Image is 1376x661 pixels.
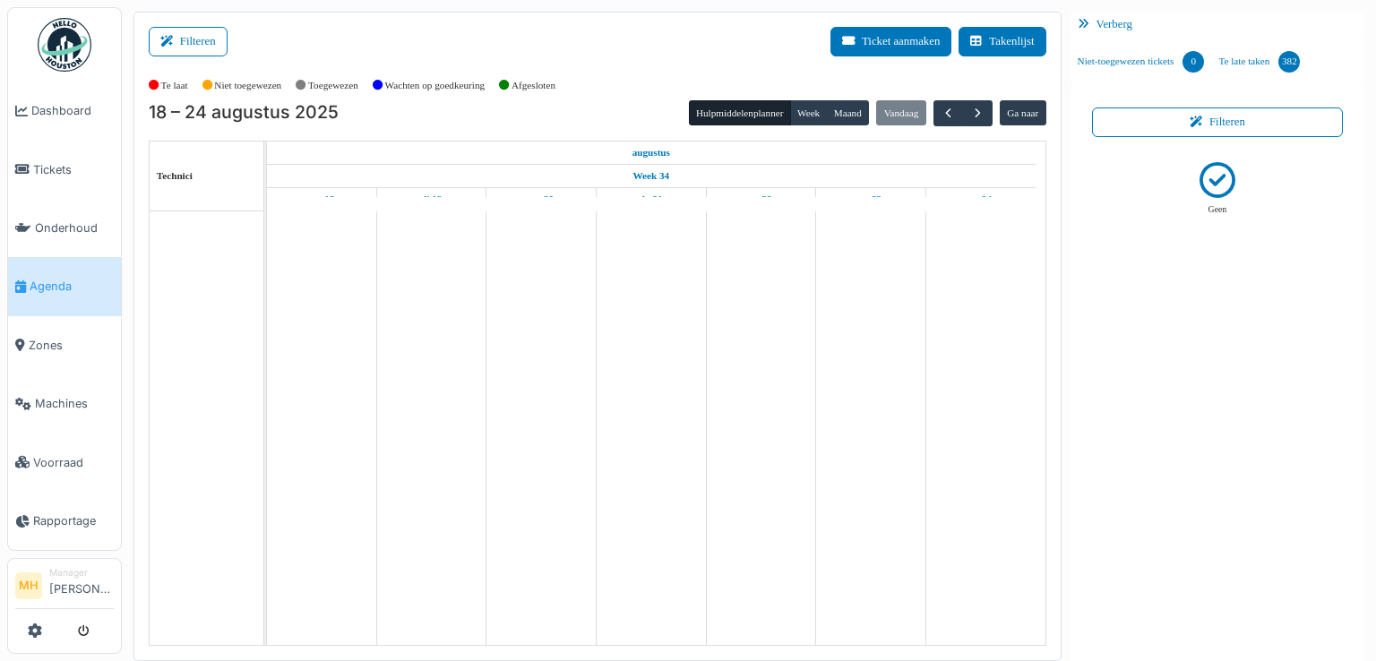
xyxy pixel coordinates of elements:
span: Rapportage [33,512,114,529]
button: Vorige [933,100,963,126]
a: Voorraad [8,433,121,491]
button: Hulpmiddelenplanner [689,100,791,125]
a: Tickets [8,140,121,198]
h2: 18 – 24 augustus 2025 [149,102,339,124]
a: 20 augustus 2025 [524,188,558,210]
a: 23 augustus 2025 [856,188,887,210]
a: 18 augustus 2025 [304,188,339,210]
button: Filteren [149,27,228,56]
a: 24 augustus 2025 [965,188,996,210]
button: Ticket aanmaken [830,27,951,56]
span: Onderhoud [35,219,114,236]
span: Agenda [30,278,114,295]
span: Dashboard [31,102,114,119]
button: Vandaag [876,100,925,125]
li: [PERSON_NAME] [49,566,114,605]
a: 21 augustus 2025 [635,188,667,210]
img: Badge_color-CXgf-gQk.svg [38,18,91,72]
div: Manager [49,566,114,579]
span: Tickets [33,161,114,178]
span: Zones [29,337,114,354]
a: 19 augustus 2025 [417,188,446,210]
a: Niet-toegewezen tickets [1071,38,1212,86]
a: 22 augustus 2025 [745,188,776,210]
label: Te laat [161,78,188,93]
button: Volgende [962,100,992,126]
button: Ga naar [1000,100,1046,125]
label: Niet toegewezen [214,78,281,93]
p: Geen [1208,203,1227,217]
label: Toegewezen [308,78,358,93]
a: Week 34 [628,165,674,187]
a: Dashboard [8,82,121,140]
a: Rapportage [8,492,121,550]
button: Maand [826,100,869,125]
a: MH Manager[PERSON_NAME] [15,566,114,609]
span: Voorraad [33,454,114,471]
label: Afgesloten [512,78,555,93]
a: Te late taken [1211,38,1307,86]
a: Agenda [8,257,121,315]
label: Wachten op goedkeuring [385,78,486,93]
div: 0 [1182,51,1204,73]
a: Zones [8,316,121,374]
a: 18 augustus 2025 [628,142,675,164]
div: Verberg [1071,12,1365,38]
span: Machines [35,395,114,412]
button: Filteren [1092,107,1344,137]
div: 382 [1278,51,1300,73]
a: Machines [8,374,121,433]
button: Week [790,100,828,125]
span: Technici [157,170,193,181]
li: MH [15,572,42,599]
a: Onderhoud [8,199,121,257]
button: Takenlijst [959,27,1045,56]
